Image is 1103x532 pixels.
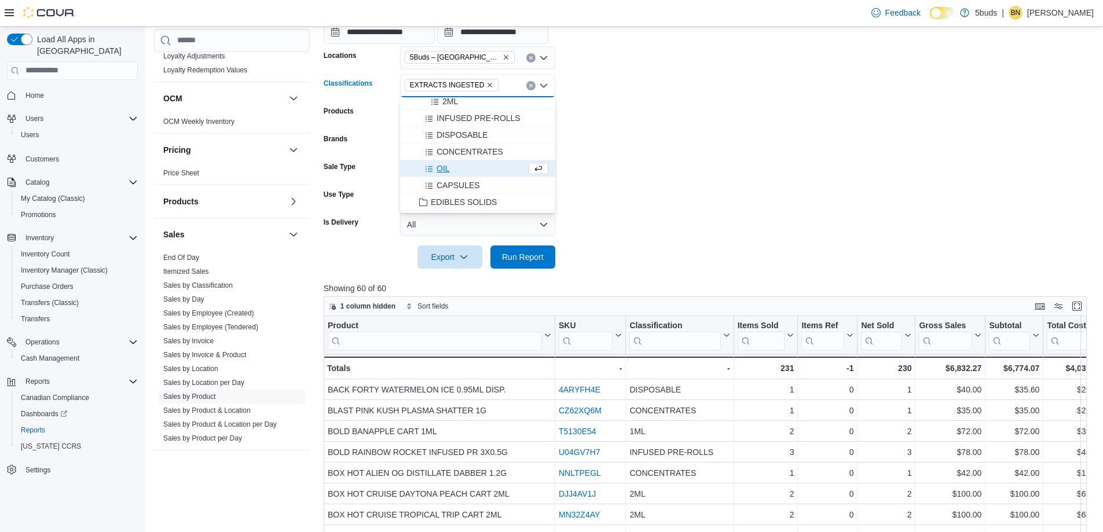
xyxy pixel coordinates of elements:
div: Classification [629,321,720,332]
span: Customers [25,155,59,164]
div: Items Ref [801,321,844,332]
button: CAPSULES [400,177,555,194]
span: Sales by Employee (Created) [163,309,254,318]
span: Sales by Invoice [163,336,214,346]
span: 1 column hidden [340,302,395,311]
button: Items Ref [801,321,853,350]
button: Remove 5Buds – Meadow Lake from selection in this group [503,54,510,61]
a: Transfers [16,312,54,326]
button: Clear input [526,53,536,63]
a: Customers [21,152,64,166]
button: Canadian Compliance [12,390,142,406]
p: | [1002,6,1004,20]
span: CONCENTRATES [437,146,503,157]
button: Users [2,111,142,127]
a: Users [16,128,43,142]
button: Users [21,112,48,126]
span: Load All Apps in [GEOGRAPHIC_DATA] [32,34,138,57]
div: Items Sold [737,321,785,350]
button: Customers [2,150,142,167]
a: Inventory Count [16,247,75,261]
span: DISPOSABLE [437,129,488,141]
div: 2ML [629,487,730,501]
span: Loyalty Redemption Values [163,65,247,75]
div: $42.00 [989,466,1039,480]
span: BN [1011,6,1021,20]
div: BOX HOT CRUISE TROPICAL TRIP CART 2ML [328,508,551,522]
button: Products [163,196,284,207]
span: Operations [25,337,60,347]
button: Transfers [12,311,142,327]
div: 231 [737,361,794,375]
span: Washington CCRS [16,439,138,453]
a: Sales by Classification [163,281,233,289]
div: 1ML [629,424,730,438]
div: $35.00 [1047,424,1101,438]
a: Itemized Sales [163,267,209,276]
span: Inventory Count [21,250,70,259]
span: Export [424,245,475,269]
button: BAKED GOODS [400,211,555,228]
nav: Complex example [7,82,138,508]
button: Reports [21,375,54,388]
span: Customers [21,151,138,166]
a: NNLTPEGL [559,468,601,478]
input: Dark Mode [930,7,954,19]
h3: Pricing [163,144,190,156]
span: Users [16,128,138,142]
button: Run Report [490,245,555,269]
div: SKU [559,321,613,332]
div: Totals [327,361,551,375]
a: Sales by Location per Day [163,379,244,387]
span: Purchase Orders [21,282,74,291]
a: Reports [16,423,50,437]
button: Pricing [163,144,284,156]
button: Clear input [526,81,536,90]
span: Sales by Employee (Tendered) [163,322,258,332]
span: EXTRACTS INGESTED [405,79,499,91]
button: Product [328,321,551,350]
button: Classification [629,321,730,350]
button: Display options [1051,299,1065,313]
span: EDIBLES SOLIDS [431,196,497,208]
div: Product [328,321,542,332]
a: MN32Z4AY [559,510,600,519]
button: 2ML [400,93,555,110]
button: Sort fields [401,299,453,313]
button: Open list of options [539,53,548,63]
a: Sales by Product & Location [163,406,251,414]
a: Promotions [16,208,61,222]
div: 1 [861,383,911,397]
span: OCM Weekly Inventory [163,117,234,126]
span: Cash Management [16,351,138,365]
div: 2 [861,487,911,501]
div: $6,774.07 [989,361,1039,375]
input: Press the down key to open a popover containing a calendar. [324,21,435,44]
button: [US_STATE] CCRS [12,438,142,454]
div: 0 [801,487,853,501]
label: Is Delivery [324,218,358,227]
span: Run Report [502,251,544,263]
a: Price Sheet [163,169,199,177]
button: Users [12,127,142,143]
a: Transfers (Classic) [16,296,83,310]
button: Subtotal [989,321,1039,350]
div: $42.00 [919,466,981,480]
span: Dashboards [21,409,67,419]
div: 0 [801,508,853,522]
a: Sales by Product & Location per Day [163,420,277,428]
button: INFUSED PRE-ROLLS [400,110,555,127]
a: T5130E54 [559,427,596,436]
button: EDIBLES SOLIDS [400,194,555,211]
span: Transfers [16,312,138,326]
span: Sales by Location [163,364,218,373]
span: Inventory Count [16,247,138,261]
div: $20.52 [1047,403,1101,417]
button: Pricing [287,143,301,157]
div: 2 [737,508,794,522]
div: 1 [737,466,794,480]
a: Canadian Compliance [16,391,94,405]
button: OCM [287,91,301,105]
div: BOLD RAINBOW ROCKET INFUSED PR 3X0.5G [328,445,551,459]
span: Sort fields [417,302,448,311]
